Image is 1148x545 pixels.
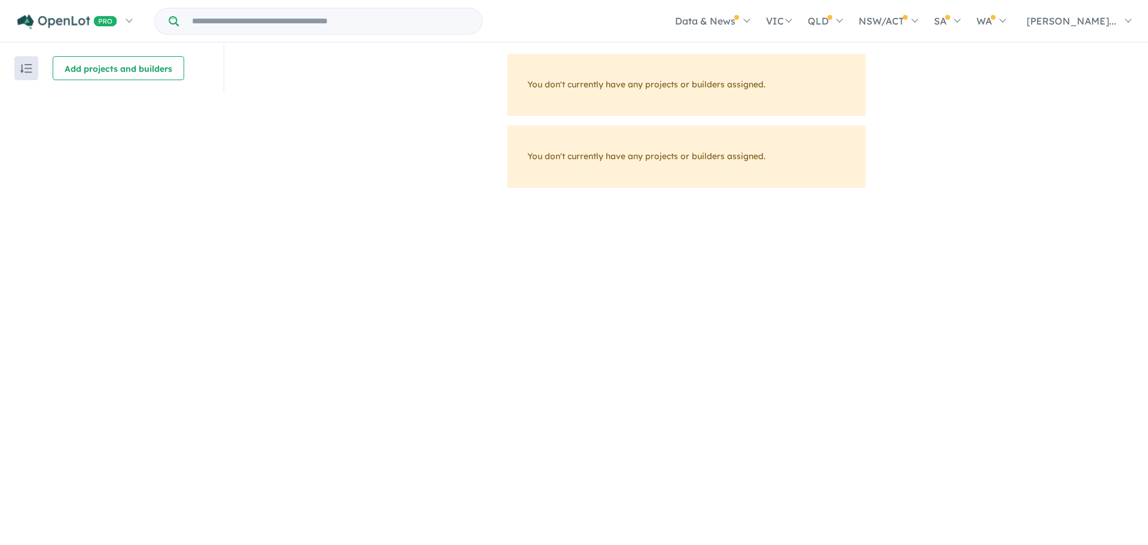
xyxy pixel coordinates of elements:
img: Openlot PRO Logo White [17,14,117,29]
img: sort.svg [20,64,32,73]
div: You don't currently have any projects or builders assigned. [507,54,866,116]
span: [PERSON_NAME]... [1027,15,1116,27]
input: Try estate name, suburb, builder or developer [181,8,480,34]
div: You don't currently have any projects or builders assigned. [507,126,866,188]
button: Add projects and builders [53,56,184,80]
